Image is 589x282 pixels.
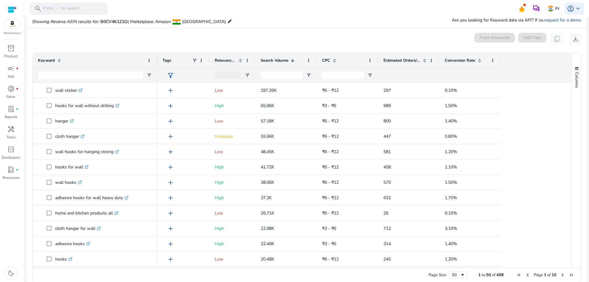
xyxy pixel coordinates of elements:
span: 1 [478,272,481,278]
span: 712 [383,226,391,231]
span: 55.96K [261,133,274,139]
span: 314 [383,241,391,247]
p: High [215,191,250,204]
p: High [215,176,250,189]
div: Next Page [560,272,565,277]
span: 48.45K [261,149,274,155]
span: 632 [383,195,391,201]
input: CPC Filter Input [322,71,364,79]
span: ₹6 - ₹12 [322,133,339,139]
span: Conversion Rate [445,58,475,63]
span: add [167,148,174,156]
span: 989 [383,103,391,109]
span: add [167,118,174,125]
p: Low [215,207,250,219]
span: ₹6 - ₹12 [322,256,339,262]
p: adhesive hooks [55,238,90,250]
span: 800 [383,118,391,124]
p: cloth hanger [55,130,85,143]
span: 0.80% [445,133,457,139]
p: hooks [55,253,72,265]
span: 20.48K [261,256,274,262]
p: Ads [8,74,14,79]
span: Search Volume [261,58,288,63]
span: search [34,5,42,12]
p: Low [215,115,250,127]
span: add [167,194,174,202]
span: Columns [574,72,579,88]
span: 1.70% [445,195,457,201]
span: 0.10% [445,87,457,93]
span: 1.40% [445,118,457,124]
p: Low [215,253,250,265]
span: 65.96K [261,103,274,109]
p: wall hooks [55,176,82,189]
span: ₹6 - ₹12 [322,180,339,185]
span: fiber_manual_record [16,168,18,171]
span: 297 [383,87,391,93]
p: Developers [2,155,20,160]
span: account_circle [567,5,574,12]
span: [GEOGRAPHIC_DATA] [182,19,226,25]
span: 1.50% [445,180,457,185]
span: of [547,272,551,278]
div: Last Page [569,272,574,277]
span: ₹6 - ₹12 [322,210,339,216]
span: 0.10% [445,210,457,216]
span: 1.10% [445,164,457,170]
span: 447 [383,133,391,139]
span: handyman [7,126,15,133]
span: code_blocks [7,146,15,153]
span: ₹3 - ₹6 [322,226,336,231]
p: Product [4,53,17,59]
span: 10 [552,272,556,278]
span: filter_alt [167,72,174,79]
span: 57.18K [261,118,274,124]
span: ₹6 - ₹12 [322,195,339,201]
span: CPC [322,58,330,63]
button: Open Filter Menu [147,73,152,78]
div: 50 [452,272,460,278]
span: 1.50% [445,103,457,109]
span: 570 [383,180,391,185]
span: download [572,35,579,43]
a: request for a demo [544,17,581,23]
p: hooks for wall [55,161,89,173]
img: amazon.svg [4,19,21,29]
span: 458 [383,164,391,170]
span: / [55,5,60,12]
span: ₹6 - ₹12 [322,118,339,124]
span: 1 [544,272,546,278]
span: 245 [383,256,391,262]
span: 41.72K [261,164,274,170]
span: 1.20% [445,256,457,262]
span: add [167,256,174,263]
span: add [167,164,174,171]
span: fiber_manual_record [16,67,18,70]
span: fiber_manual_record [16,108,18,110]
span: 50 [486,272,491,278]
span: ₹6 - ₹12 [322,164,339,170]
mat-icon: edit [227,17,232,25]
input: Keyword Filter Input [38,71,143,79]
span: fiber_manual_record [16,87,18,90]
p: Sales [6,94,15,99]
span: to [482,272,485,278]
button: Open Filter Menu [368,73,372,78]
span: Relevance Score [215,58,236,63]
div: First Page [517,272,522,277]
span: ₹6 - ₹12 [322,149,339,155]
p: Resources [2,175,20,180]
p: High [215,161,250,173]
span: add [167,210,174,217]
div: Page Size: [429,272,447,278]
span: keyboard_arrow_down [574,5,582,12]
p: Low [215,84,250,97]
span: add [167,102,174,110]
span: ₹3 - ₹6 [322,103,336,109]
p: hanger [55,115,74,127]
p: Moderate [215,130,250,143]
span: book_4 [7,166,15,173]
span: ₹3 - ₹6 [322,241,336,247]
span: add [167,133,174,140]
